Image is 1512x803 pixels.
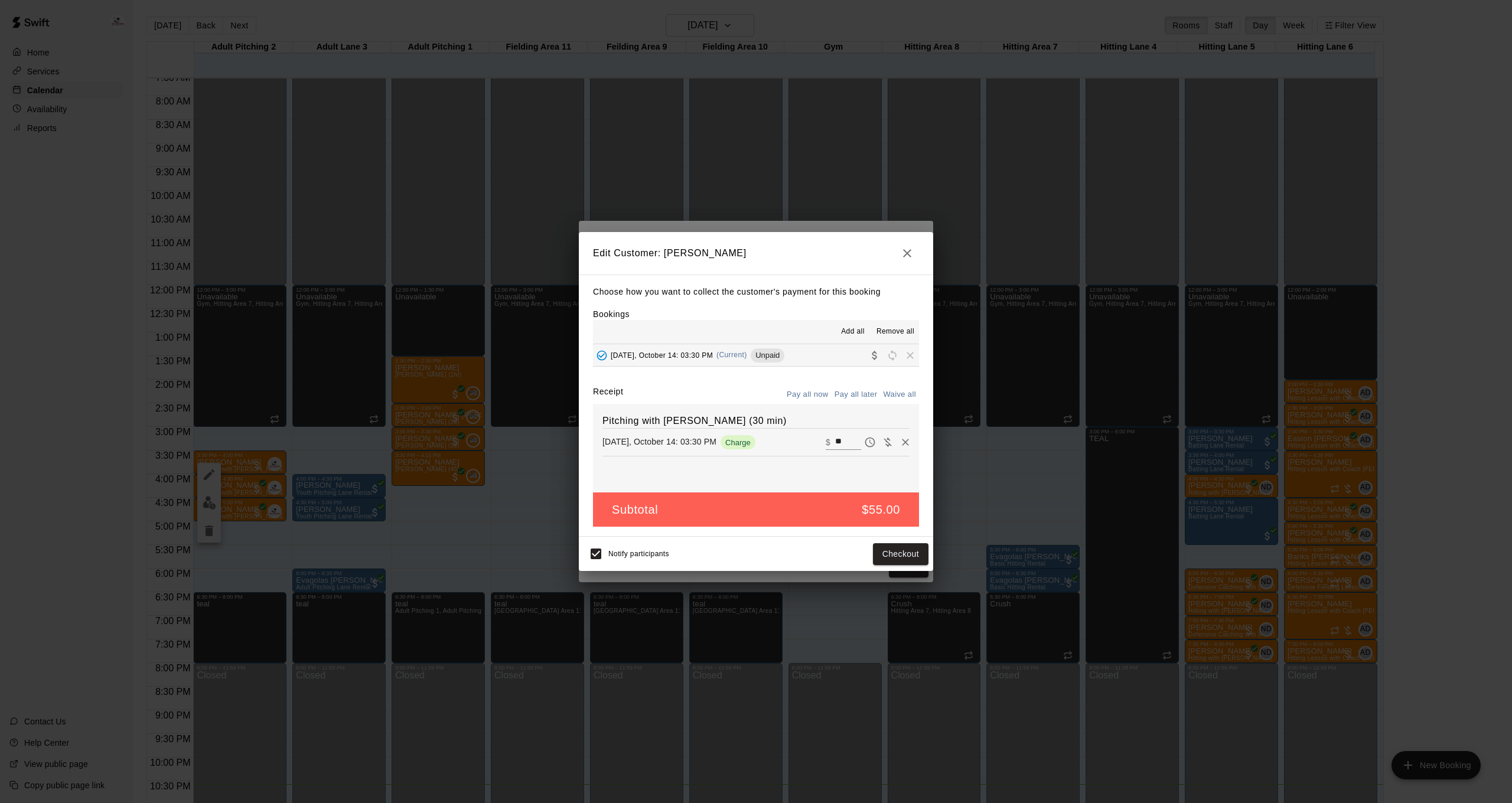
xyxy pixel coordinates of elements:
[876,326,914,338] span: Remove all
[897,433,914,451] button: Remove
[593,309,630,319] label: Bookings
[879,436,897,446] span: Waive payment
[593,386,623,404] label: Receipt
[784,386,832,404] button: Pay all now
[593,285,919,299] p: Choose how you want to collect the customer's payment for this booking
[611,351,713,359] span: [DATE], October 14: 03:30 PM
[593,347,611,364] button: Added - Collect Payment
[834,322,872,341] button: Add all
[866,350,884,359] span: Collect payment
[593,344,919,366] button: Added - Collect Payment[DATE], October 14: 03:30 PM(Current)UnpaidCollect paymentRescheduleRemove
[880,386,919,404] button: Waive all
[612,502,658,518] h5: Subtotal
[716,351,747,359] span: (Current)
[873,543,928,565] button: Checkout
[579,232,933,275] h2: Edit Customer: [PERSON_NAME]
[861,436,879,446] span: Pay later
[602,413,910,429] h6: Pitching with [PERSON_NAME] (30 min)
[884,350,901,359] span: Reschedule
[901,350,919,359] span: Remove
[832,386,881,404] button: Pay all later
[721,438,755,447] span: Charge
[602,436,716,448] p: [DATE], October 14: 03:30 PM
[862,502,900,518] h5: $55.00
[872,322,919,341] button: Remove all
[751,351,784,360] span: Unpaid
[826,436,830,448] p: $
[841,326,865,338] span: Add all
[608,550,669,559] span: Notify participants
